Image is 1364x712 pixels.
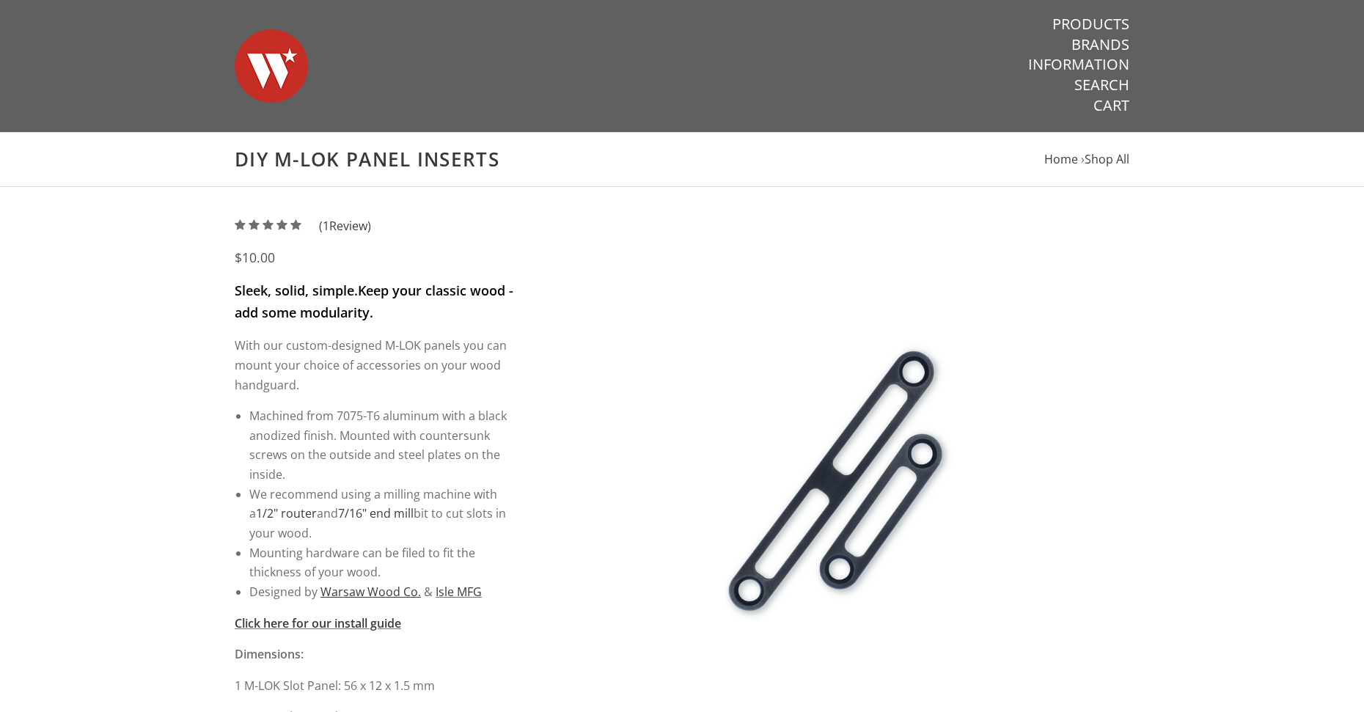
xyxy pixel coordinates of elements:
[323,218,329,234] span: 1
[319,216,371,236] span: ( Review)
[235,218,371,234] a: (1Review)
[235,676,516,696] p: 1 M-LOK Slot Panel: 56 x 12 x 1.5 mm
[1028,55,1129,74] a: Information
[256,505,317,521] a: 1/2" router
[1044,151,1078,167] a: Home
[235,282,358,299] strong: Sleek, solid, simple.
[235,615,401,631] a: Click here for our install guide
[1093,96,1129,115] a: Cart
[249,485,516,543] li: We recommend using a milling machine with a and bit to cut slots in your wood.
[1074,76,1129,95] a: Search
[338,505,414,521] a: 7/16" end mill
[235,147,1129,172] h1: DIY M-LOK Panel Inserts
[235,15,308,117] img: Warsaw Wood Co.
[235,249,275,266] span: $10.00
[235,282,513,321] strong: Keep your classic wood - add some modularity.
[249,543,516,582] li: Mounting hardware can be filed to fit the thickness of your wood.
[235,646,304,662] strong: Dimensions:
[1071,35,1129,54] a: Brands
[1081,150,1129,169] li: ›
[249,582,516,602] li: Designed by &
[320,584,421,600] a: Warsaw Wood Co.
[1052,15,1129,34] a: Products
[436,584,482,600] a: Isle MFG
[1085,151,1129,167] a: Shop All
[235,337,507,392] span: With our custom-designed M-LOK panels you can mount your choice of accessories on your wood handg...
[249,406,516,485] li: Machined from 7075-T6 aluminum with a black anodized finish. Mounted with countersunk screws on t...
